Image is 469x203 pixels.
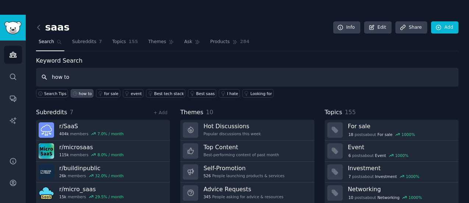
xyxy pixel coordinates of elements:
div: 7.0 % / month [97,131,124,136]
h3: Self-Promotion [203,164,284,172]
div: members [59,152,124,157]
button: Search Tips [36,89,68,98]
a: Best tech stack [146,89,185,98]
div: 1000 % [406,174,420,179]
a: Add [431,21,459,34]
span: Networking [377,195,399,200]
img: SaaS [39,122,54,138]
div: Best saas [196,91,214,96]
a: r/microsaas115kmembers8.0% / month [36,141,170,162]
span: Topics [112,39,126,45]
a: Looking for [242,89,274,98]
h3: Top Content [203,143,279,151]
span: Investment [375,174,397,179]
span: Search [39,39,54,45]
h3: Networking [348,185,454,193]
a: Subreddits7 [70,36,104,51]
span: Topics [325,108,342,117]
h3: r/ micro_saas [59,185,124,193]
a: Info [333,21,360,34]
img: buildinpublic [39,164,54,180]
a: Share [395,21,427,34]
a: For sale18postsaboutFor sale1000% [325,120,459,141]
div: 1000 % [409,195,422,200]
a: Investment7postsaboutInvestment1000% [325,162,459,183]
span: Event [375,153,386,158]
a: Themes [146,36,177,51]
div: 1000 % [395,153,409,158]
a: Top ContentBest-performing content of past month [180,141,314,162]
div: People asking for advice & resources [203,194,283,199]
span: 6 [348,153,351,158]
a: for sale [96,89,120,98]
span: 26k [59,173,66,178]
a: how to [71,89,93,98]
h3: Hot Discussions [203,122,261,130]
div: People launching products & services [203,173,284,178]
span: 10 [206,109,213,116]
a: Edit [364,21,392,34]
a: event [123,89,143,98]
img: microsaas [39,143,54,159]
span: 7 [348,174,351,179]
a: Best saas [188,89,216,98]
input: Keyword search in audience [36,68,459,87]
span: 10 [348,195,353,200]
div: members [59,173,124,178]
a: Hot DiscussionsPopular discussions this week [180,120,314,141]
span: 7 [70,109,74,116]
h3: r/ microsaas [59,143,124,151]
div: for sale [104,91,118,96]
span: Themes [148,39,166,45]
span: Ask [184,39,192,45]
h3: r/ buildinpublic [59,164,124,172]
h2: saas [36,22,70,34]
span: 345 [203,194,211,199]
a: Topics155 [110,36,141,51]
span: 15k [59,194,66,199]
div: 29.5 % / month [95,194,124,199]
span: Products [210,39,230,45]
div: post s about [348,152,409,159]
div: Looking for [251,91,272,96]
div: members [59,194,124,199]
span: 115k [59,152,69,157]
img: micro_saas [39,185,54,201]
div: 8.0 % / month [97,152,124,157]
a: r/buildinpublic26kmembers32.0% / month [36,162,170,183]
a: Products284 [208,36,252,51]
span: 155 [129,39,138,45]
a: Event6postsaboutEvent1000% [325,141,459,162]
a: + Add [153,110,167,115]
a: I hate [219,89,240,98]
div: post s about [348,173,420,180]
span: Themes [180,108,203,117]
label: Keyword Search [36,57,82,64]
span: 155 [345,109,356,116]
div: I hate [227,91,238,96]
div: post s about [348,131,416,138]
div: 32.0 % / month [95,173,124,178]
span: 526 [203,173,211,178]
a: Self-Promotion526People launching products & services [180,162,314,183]
div: how to [79,91,92,96]
span: 284 [240,39,250,45]
span: 18 [348,132,353,137]
h3: Event [348,143,454,151]
a: Ask [182,36,203,51]
div: members [59,131,124,136]
div: event [131,91,142,96]
h3: Advice Requests [203,185,283,193]
div: Popular discussions this week [203,131,261,136]
img: GummySearch logo [4,21,21,34]
span: 7 [99,39,102,45]
div: post s about [348,194,423,201]
h3: Investment [348,164,454,172]
h3: For sale [348,122,454,130]
h3: r/ SaaS [59,122,124,130]
a: Search [36,36,64,51]
span: Subreddits [36,108,67,117]
div: Best-performing content of past month [203,152,279,157]
span: Subreddits [72,39,96,45]
div: Best tech stack [154,91,184,96]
